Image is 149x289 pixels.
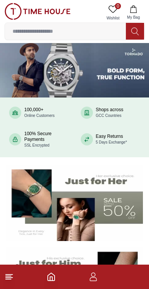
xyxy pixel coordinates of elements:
span: Online Customers [24,113,55,118]
span: GCC Countries [96,113,122,118]
div: 100,000+ [24,107,55,118]
span: My Bag [124,14,143,20]
img: ... [5,3,71,20]
button: My Bag [122,3,144,22]
a: Home [47,272,56,281]
img: Women's Watches Banner [6,165,143,241]
span: 5 Days Exchange* [96,140,127,144]
span: Wishlist [104,15,122,21]
div: Easy Returns [96,134,127,145]
span: SSL Encrypted [24,143,49,147]
div: 100% Secure Payments [24,131,69,148]
div: Shops across [96,107,124,118]
span: 0 [115,3,121,9]
a: 0Wishlist [104,3,122,22]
